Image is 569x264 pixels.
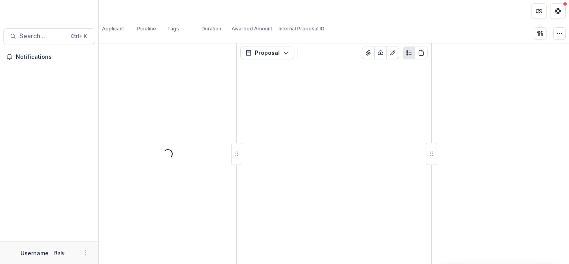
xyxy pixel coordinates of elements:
p: Internal Proposal ID [279,25,324,32]
p: Username [21,249,49,257]
button: Proposal [240,47,294,59]
button: Search... [3,28,95,44]
button: Notifications [3,51,95,63]
button: PDF view [415,47,428,59]
p: Duration [202,25,221,32]
button: Plaintext view [403,47,415,59]
span: Notifications [16,54,92,60]
p: Applicant [102,25,124,32]
div: Ctrl + K [69,32,89,41]
p: Pipeline [137,25,156,32]
button: Partners [531,3,547,19]
p: Awarded Amount [232,25,272,32]
p: Tags [167,25,179,32]
button: Get Help [550,3,566,19]
button: More [81,248,90,258]
button: Edit as form [386,47,399,59]
button: View Attached Files [362,47,375,59]
span: Search... [19,32,66,40]
p: Role [52,249,67,257]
